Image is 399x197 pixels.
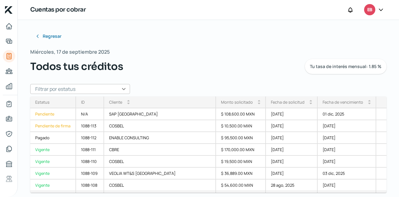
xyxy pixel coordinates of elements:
[266,144,318,156] div: [DATE]
[76,108,104,120] div: N/A
[266,132,318,144] div: [DATE]
[3,113,15,125] a: Información general
[30,132,76,144] a: Pagado
[3,173,15,185] a: Referencias
[30,120,76,132] a: Pendiente de firma
[216,168,266,180] div: $ 36,889.00 MXN
[258,102,260,105] i: arrow_drop_down
[104,168,216,180] div: VEOLIA WT&S [GEOGRAPHIC_DATA]
[216,120,266,132] div: $ 10,500.00 MXN
[30,156,76,168] a: Vigente
[104,132,216,144] div: ENABLE CONSULTING
[76,120,104,132] div: 1088-113
[3,50,15,62] a: Tus créditos
[266,180,318,191] div: 28 ago, 2025
[216,156,266,168] div: $ 19,500.00 MXN
[216,180,266,191] div: $ 54,600.00 MXN
[81,99,85,105] div: ID
[3,98,15,110] a: Mi contrato
[35,99,50,105] div: Estatus
[323,99,363,105] div: Fecha de vencimiento
[266,168,318,180] div: [DATE]
[30,108,76,120] a: Pendiente
[104,108,216,120] div: SAP [GEOGRAPHIC_DATA]
[318,108,376,120] div: 01 dic, 2025
[76,168,104,180] div: 1088-109
[216,144,266,156] div: $ 170,000.00 MXN
[76,180,104,191] div: 1088-108
[271,99,305,105] div: Fecha de solicitud
[127,102,130,105] i: arrow_drop_down
[109,99,122,105] div: Cliente
[30,30,66,42] button: Regresar
[3,65,15,77] a: Pago a proveedores
[3,80,15,92] a: Mis finanzas
[266,120,318,132] div: [DATE]
[104,144,216,156] div: CBRE
[104,156,216,168] div: COSBEL
[76,132,104,144] div: 1088-112
[266,108,318,120] div: [DATE]
[30,5,86,14] h1: Cuentas por cobrar
[318,156,376,168] div: [DATE]
[216,108,266,120] div: $ 108,600.00 MXN
[310,64,382,69] span: Tu tasa de interés mensual: 1.85 %
[104,120,216,132] div: COSBEL
[76,144,104,156] div: 1088-111
[3,35,15,47] a: Adelantar facturas
[43,34,61,38] span: Regresar
[30,59,123,74] span: Todos tus créditos
[30,168,76,180] a: Vigente
[76,156,104,168] div: 1088-110
[368,102,371,105] i: arrow_drop_down
[3,143,15,155] a: Documentos
[30,47,110,57] span: Miércoles, 17 de septiembre 2025
[104,180,216,191] div: COSBEL
[367,6,372,14] span: EB
[30,144,76,156] a: Vigente
[310,102,312,105] i: arrow_drop_down
[221,99,253,105] div: Monto solicitado
[318,132,376,144] div: [DATE]
[266,156,318,168] div: [DATE]
[318,180,376,191] div: [DATE]
[3,128,15,140] a: Representantes
[318,168,376,180] div: 03 dic, 2025
[30,180,76,191] a: Vigente
[3,158,15,170] a: Buró de crédito
[318,144,376,156] div: [DATE]
[3,20,15,32] a: Inicio
[216,132,266,144] div: $ 95,500.00 MXN
[318,120,376,132] div: [DATE]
